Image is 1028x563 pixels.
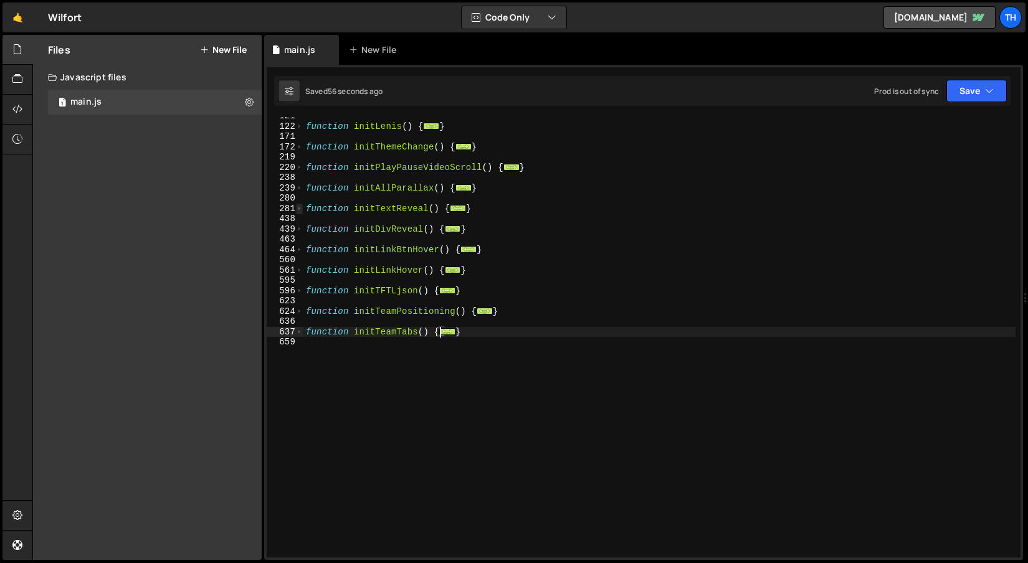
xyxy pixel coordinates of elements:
button: Save [946,80,1007,102]
span: ... [450,204,466,211]
h2: Files [48,43,70,57]
a: Th [999,6,1022,29]
div: Javascript files [33,65,262,90]
div: 219 [267,152,303,163]
div: 623 [267,296,303,306]
div: 16468/44594.js [48,90,262,115]
span: ... [455,184,472,191]
span: ... [439,286,455,293]
div: 220 [267,163,303,173]
div: 280 [267,193,303,204]
a: 🤙 [2,2,33,32]
span: ... [460,245,477,252]
div: 56 seconds ago [328,86,383,97]
button: New File [200,45,247,55]
div: New File [349,44,401,56]
div: 439 [267,224,303,235]
div: Prod is out of sync [874,86,939,97]
span: ... [439,328,455,334]
div: 596 [267,286,303,296]
button: Code Only [462,6,566,29]
div: Wilfort [48,10,82,25]
div: 624 [267,306,303,317]
div: Saved [305,86,383,97]
div: 464 [267,245,303,255]
div: 637 [267,327,303,338]
span: ... [444,266,460,273]
span: ... [455,143,472,149]
a: [DOMAIN_NAME] [883,6,996,29]
span: 1 [59,98,66,108]
div: main.js [70,97,102,108]
span: ... [444,225,460,232]
div: 239 [267,183,303,194]
div: 560 [267,255,303,265]
div: 463 [267,234,303,245]
div: 636 [267,316,303,327]
span: ... [503,163,520,170]
div: 281 [267,204,303,214]
span: ... [423,122,439,129]
div: main.js [284,44,315,56]
div: 238 [267,173,303,183]
div: 122 [267,121,303,132]
div: 438 [267,214,303,224]
div: 595 [267,275,303,286]
div: 561 [267,265,303,276]
span: ... [477,307,493,314]
div: 659 [267,337,303,348]
div: 172 [267,142,303,153]
div: 171 [267,131,303,142]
